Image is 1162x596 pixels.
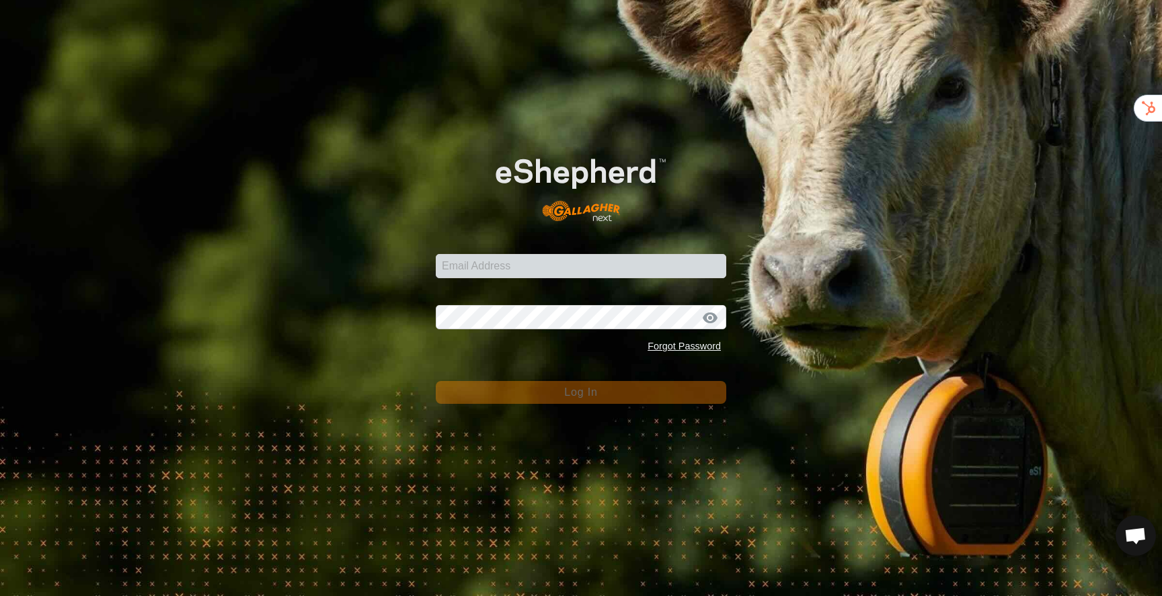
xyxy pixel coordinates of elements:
[1116,515,1156,556] div: Open chat
[648,341,721,351] a: Forgot Password
[564,386,597,398] span: Log In
[436,254,726,278] input: Email Address
[465,134,697,233] img: E-shepherd Logo
[436,381,726,404] button: Log In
